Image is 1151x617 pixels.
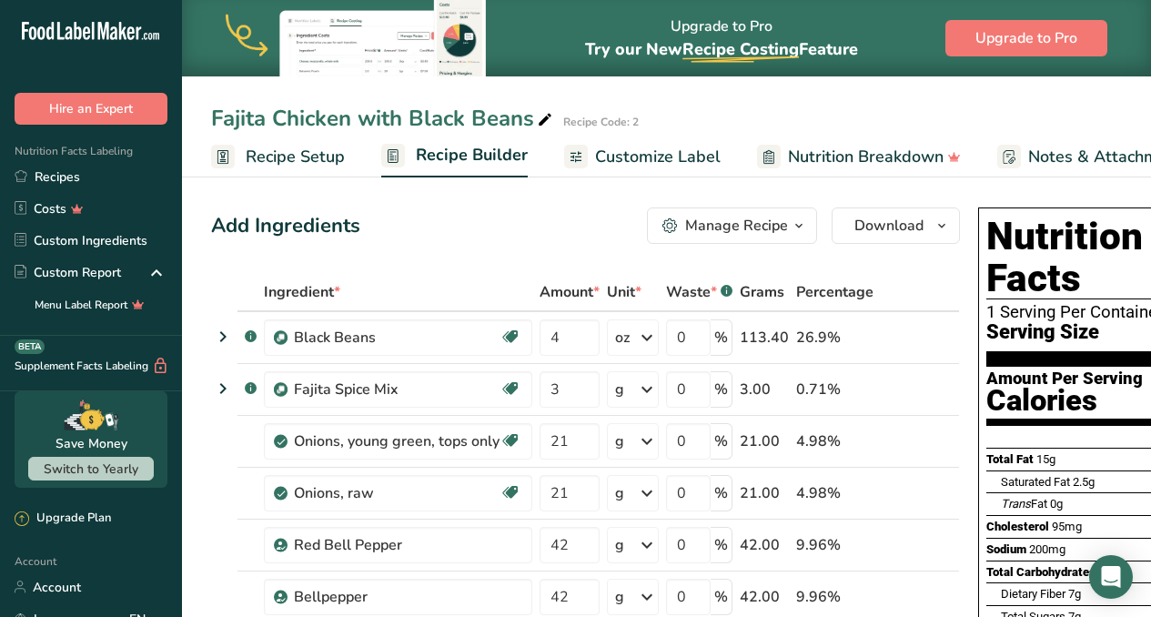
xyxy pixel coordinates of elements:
div: Onions, young green, tops only [294,430,500,452]
div: Custom Report [15,263,121,282]
div: Open Intercom Messenger [1089,555,1133,599]
span: 15g [1036,452,1055,466]
div: g [615,534,624,556]
div: 9.96% [796,586,873,608]
div: Fajita Chicken with Black Beans [211,102,556,135]
span: Ingredient [264,281,340,303]
span: Unit [607,281,641,303]
div: oz [615,327,630,349]
div: 4.98% [796,430,873,452]
span: Total Fat [986,452,1034,466]
div: Onions, raw [294,482,500,504]
div: 113.40 [740,327,789,349]
span: Recipe Costing [682,38,799,60]
a: Nutrition Breakdown [757,137,961,177]
div: Save Money [56,434,127,453]
button: Switch to Yearly [28,457,154,480]
img: Sub Recipe [274,383,288,397]
span: Serving Size [986,321,1099,344]
div: Upgrade Plan [15,510,111,528]
a: Recipe Builder [381,135,528,178]
span: Download [854,215,924,237]
span: Recipe Builder [416,143,528,167]
div: g [615,430,624,452]
div: Waste [666,281,732,303]
span: Switch to Yearly [44,460,138,478]
div: Fajita Spice Mix [294,379,500,400]
div: 0.71% [796,379,873,400]
div: 21.00 [740,482,789,504]
span: Upgrade to Pro [975,27,1077,49]
div: Bellpepper [294,586,521,608]
span: 200mg [1029,542,1065,556]
span: Fat [1001,497,1047,511]
div: Black Beans [294,327,500,349]
span: Percentage [796,281,873,303]
div: 42.00 [740,534,789,556]
span: Nutrition Breakdown [788,145,944,169]
span: 2.5g [1073,475,1095,489]
div: Add Ingredients [211,211,360,241]
div: 4.98% [796,482,873,504]
div: Amount Per Serving [986,370,1143,388]
span: Saturated Fat [1001,475,1070,489]
i: Trans [1001,497,1031,511]
span: Grams [740,281,784,303]
button: Upgrade to Pro [945,20,1107,56]
span: Amount [540,281,600,303]
div: BETA [15,339,45,354]
div: 3.00 [740,379,789,400]
a: Recipe Setup [211,137,345,177]
span: Total Carbohydrates [986,565,1095,579]
div: g [615,482,624,504]
span: Recipe Setup [246,145,345,169]
div: Calories [986,388,1143,414]
span: Cholesterol [986,520,1049,533]
span: Sodium [986,542,1026,556]
div: Red Bell Pepper [294,534,521,556]
div: Manage Recipe [685,215,788,237]
span: Customize Label [595,145,721,169]
div: Upgrade to Pro [585,1,858,76]
div: g [615,586,624,608]
div: g [615,379,624,400]
a: Customize Label [564,137,721,177]
div: 26.9% [796,327,873,349]
span: Try our New Feature [585,38,858,60]
span: 7g [1068,587,1081,601]
span: Dietary Fiber [1001,587,1065,601]
div: 21.00 [740,430,789,452]
span: 0g [1050,497,1063,511]
button: Download [832,207,960,244]
div: 9.96% [796,534,873,556]
button: Hire an Expert [15,93,167,125]
span: 95mg [1052,520,1082,533]
div: Recipe Code: 2 [563,114,639,130]
div: 42.00 [740,586,789,608]
button: Manage Recipe [647,207,817,244]
img: Sub Recipe [274,331,288,345]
